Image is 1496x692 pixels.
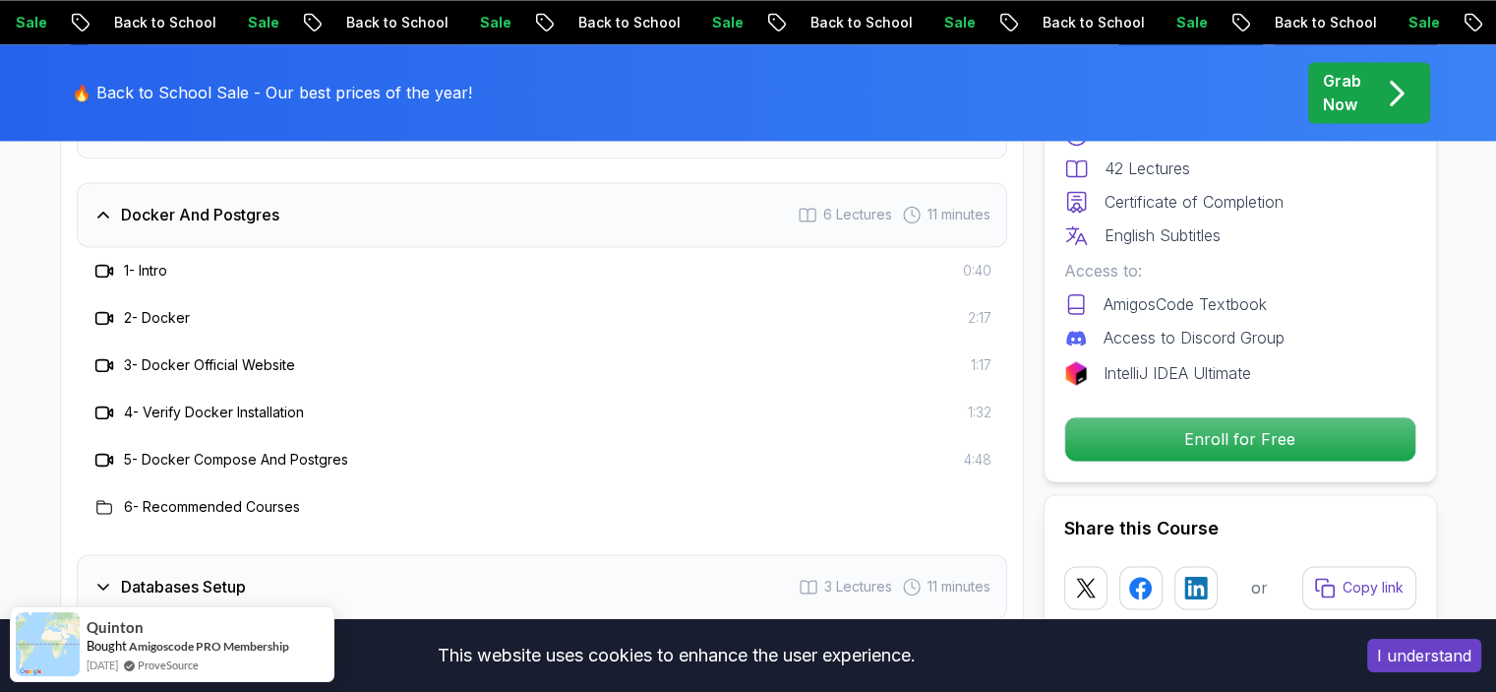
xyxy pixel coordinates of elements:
[121,575,246,598] h3: Databases Setup
[129,639,289,654] a: Amigoscode PRO Membership
[555,13,688,32] p: Back to School
[1302,566,1416,609] button: Copy link
[1105,157,1190,180] p: 42 Lectures
[1019,13,1153,32] p: Back to School
[124,497,300,517] h3: 6 - Recommended Courses
[1104,326,1285,349] p: Access to Discord Group
[1105,223,1221,247] p: English Subtitles
[323,13,456,32] p: Back to School
[15,634,1338,677] div: This website uses cookies to enhance the user experience.
[1251,576,1268,599] p: or
[72,81,472,104] p: 🔥 Back to School Sale - Our best prices of the year!
[1105,190,1284,214] p: Certificate of Completion
[823,205,892,224] span: 6 Lectures
[124,450,348,470] h3: 5 - Docker Compose And Postgres
[971,355,991,375] span: 1:17
[824,577,892,597] span: 3 Lectures
[77,182,1007,247] button: Docker And Postgres6 Lectures 11 minutes
[90,13,224,32] p: Back to School
[928,577,990,597] span: 11 minutes
[87,619,144,636] span: Quinton
[456,13,519,32] p: Sale
[968,403,991,422] span: 1:32
[787,13,921,32] p: Back to School
[87,638,127,654] span: Bought
[1064,416,1416,462] button: Enroll for Free
[77,554,1007,619] button: Databases Setup3 Lectures 11 minutes
[16,612,80,676] img: provesource social proof notification image
[124,261,167,281] h3: 1 - Intro
[138,657,199,673] a: ProveSource
[1343,578,1404,598] p: Copy link
[124,403,304,422] h3: 4 - Verify Docker Installation
[121,203,279,226] h3: Docker And Postgres
[124,308,190,328] h3: 2 - Docker
[1251,13,1385,32] p: Back to School
[1065,417,1415,461] p: Enroll for Free
[1104,292,1267,316] p: AmigosCode Textbook
[1323,69,1361,116] p: Grab Now
[1064,515,1416,542] h2: Share this Course
[1104,361,1251,385] p: IntelliJ IDEA Ultimate
[928,205,990,224] span: 11 minutes
[921,13,984,32] p: Sale
[124,355,295,375] h3: 3 - Docker Official Website
[224,13,287,32] p: Sale
[1367,639,1481,672] button: Accept cookies
[1153,13,1216,32] p: Sale
[963,261,991,281] span: 0:40
[964,450,991,470] span: 4:48
[688,13,751,32] p: Sale
[87,657,118,673] span: [DATE]
[1064,259,1416,283] p: Access to:
[968,308,991,328] span: 2:17
[1385,13,1448,32] p: Sale
[1064,361,1088,385] img: jetbrains logo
